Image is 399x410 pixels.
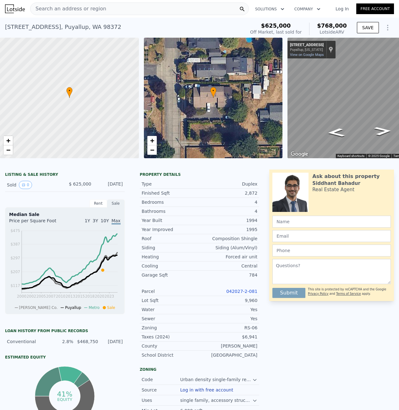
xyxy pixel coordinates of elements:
[96,181,123,189] div: [DATE]
[140,367,260,372] div: Zoning
[199,325,257,331] div: RS-06
[199,254,257,260] div: Forced air unit
[199,352,257,358] div: [GEOGRAPHIC_DATA]
[10,283,20,288] tspan: $117
[66,87,73,98] div: •
[381,21,394,34] button: Show Options
[9,211,121,218] div: Median Sale
[199,263,257,269] div: Central
[10,256,20,260] tspan: $297
[367,125,399,138] path: Go South, 7th St NE
[7,181,60,189] div: Sold
[199,297,257,304] div: 9,960
[290,48,324,52] div: Puyallup, [US_STATE]
[308,292,328,295] a: Privacy Policy
[199,199,257,205] div: 4
[46,294,56,299] tspan: 2007
[142,208,199,214] div: Bathrooms
[199,334,257,340] div: $6,941
[199,208,257,214] div: 4
[10,242,20,246] tspan: $387
[368,154,390,158] span: © 2025 Google
[290,43,324,48] div: [STREET_ADDRESS]
[65,305,81,310] span: Puyallup
[199,245,257,251] div: Siding (Alum/Vinyl)
[142,297,199,304] div: Lot Sqft
[261,22,291,29] span: $625,000
[147,136,157,145] a: Zoom in
[57,390,73,398] tspan: 41%
[199,306,257,313] div: Yes
[66,294,75,299] tspan: 2013
[142,387,180,393] div: Source
[142,254,199,260] div: Heating
[289,150,310,158] a: Open this area in Google Maps (opens a new window)
[199,226,257,233] div: 1995
[320,126,352,139] path: Go North, 7th St NE
[3,136,13,145] a: Zoom in
[250,29,302,35] div: Off Market, last sold for
[142,235,199,242] div: Roof
[290,53,324,57] a: View on Google Maps
[10,270,20,274] tspan: $207
[356,3,394,14] a: Free Account
[180,397,253,403] div: single family, accessory structures, urban agriculture, community gardens, home occupations, acce...
[142,397,180,403] div: Uses
[199,217,257,224] div: 1994
[66,88,73,94] span: •
[27,294,36,299] tspan: 2002
[272,230,391,242] input: Email
[150,146,154,154] span: −
[10,229,20,233] tspan: $475
[289,150,310,158] img: Google
[30,5,106,13] span: Search an address or region
[272,216,391,228] input: Name
[6,146,10,154] span: −
[140,172,260,177] div: Property details
[142,181,199,187] div: Type
[317,29,347,35] div: Lotside ARV
[112,218,121,224] span: Max
[199,235,257,242] div: Composition Shingle
[357,22,379,33] button: SAVE
[142,325,199,331] div: Zoning
[57,397,72,402] tspan: equity
[85,218,90,223] span: 1Y
[180,376,253,383] div: Urban density single-family residential zone
[142,199,199,205] div: Bedrooms
[5,328,125,333] div: Loan history from public records
[93,218,98,223] span: 3Y
[3,145,13,155] a: Zoom out
[101,218,109,223] span: 10Y
[250,3,289,15] button: Solutions
[337,154,364,158] button: Keyboard shortcuts
[102,338,123,345] div: [DATE]
[85,294,95,299] tspan: 2018
[336,292,361,295] a: Terms of Service
[147,145,157,155] a: Zoom out
[199,316,257,322] div: Yes
[19,181,32,189] button: View historical data
[5,23,121,31] div: [STREET_ADDRESS] , Puyallup , WA 98372
[69,181,91,186] span: $ 625,000
[289,3,325,15] button: Company
[105,294,114,299] tspan: 2023
[89,305,99,310] span: Metro
[107,199,125,208] div: Sale
[272,245,391,256] input: Phone
[5,172,125,178] div: LISTING & SALE HISTORY
[142,352,199,358] div: School District
[329,46,333,53] a: Show location on map
[142,288,199,294] div: Parcel
[142,343,199,349] div: County
[180,387,233,392] button: Log in with free account
[142,190,199,196] div: Finished Sqft
[142,376,180,383] div: Code
[199,343,257,349] div: [PERSON_NAME]
[5,355,125,360] div: Estimated Equity
[142,263,199,269] div: Cooling
[308,285,391,298] div: This site is protected by reCAPTCHA and the Google and apply.
[19,305,58,310] span: [PERSON_NAME] Co.
[226,289,257,294] a: 042027-2-081
[142,245,199,251] div: Siding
